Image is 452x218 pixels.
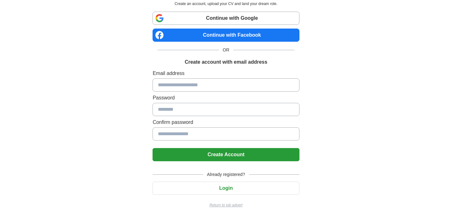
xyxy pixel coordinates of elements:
label: Password [153,94,299,102]
a: Continue with Google [153,12,299,25]
h1: Create account with email address [185,58,267,66]
span: Already registered? [203,171,249,178]
button: Login [153,182,299,195]
span: OR [219,47,233,53]
a: Continue with Facebook [153,29,299,42]
label: Email address [153,70,299,77]
label: Confirm password [153,119,299,126]
p: Create an account, upload your CV and land your dream role. [154,1,298,7]
button: Create Account [153,148,299,161]
a: Login [153,185,299,191]
a: Return to job advert [153,202,299,208]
